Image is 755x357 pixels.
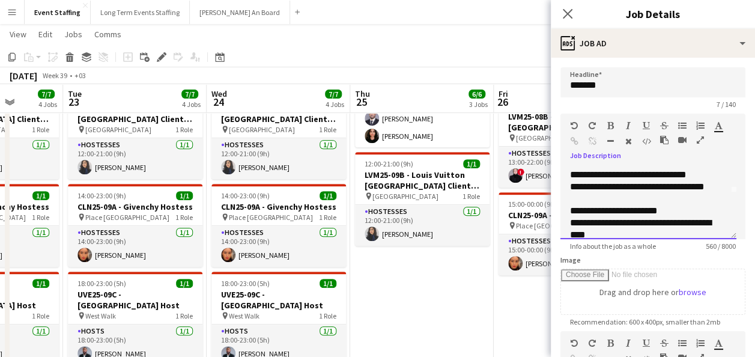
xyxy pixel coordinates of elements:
[5,26,31,42] a: View
[551,29,755,58] div: Job Ad
[499,147,633,188] app-card-role: Hostesses1/113:00-22:00 (9h)![PERSON_NAME]
[696,242,745,251] span: 560 / 8000
[94,29,121,40] span: Comms
[10,29,26,40] span: View
[85,213,169,222] span: Place [GEOGRAPHIC_DATA]
[175,213,193,222] span: 1 Role
[68,184,202,267] div: 14:00-23:00 (9h)1/1CLN25-09A - Givenchy Hostess Place [GEOGRAPHIC_DATA]1 RoleHostesses1/114:00-23...
[68,85,202,179] app-job-card: 12:00-21:00 (9h)1/1LVM25-09B - Louis Vuitton [GEOGRAPHIC_DATA] Client Advisor [GEOGRAPHIC_DATA]1 ...
[365,159,413,168] span: 12:00-21:00 (9h)
[32,213,49,222] span: 1 Role
[38,100,57,109] div: 4 Jobs
[508,200,573,209] span: 15:00-00:00 (9h) (Sat)
[221,279,270,288] span: 18:00-23:00 (5h)
[707,100,745,109] span: 7 / 140
[211,226,346,267] app-card-role: Hostesses1/114:00-23:00 (9h)[PERSON_NAME]
[211,289,346,311] h3: UVE25-09C - [GEOGRAPHIC_DATA] Host
[499,94,633,188] app-job-card: 13:00-22:00 (9h)1/1LVM25-08B - Louis Vuitton [GEOGRAPHIC_DATA] Client Advisor [GEOGRAPHIC_DATA]1 ...
[68,289,202,311] h3: UVE25-09C - [GEOGRAPHIC_DATA] Host
[469,100,488,109] div: 3 Jobs
[25,1,91,24] button: Event Staffing
[319,213,336,222] span: 1 Role
[175,125,193,134] span: 1 Role
[181,90,198,99] span: 7/7
[221,191,270,200] span: 14:00-23:00 (9h)
[211,184,346,267] app-job-card: 14:00-23:00 (9h)1/1CLN25-09A - Givenchy Hostess Place [GEOGRAPHIC_DATA]1 RoleHostesses1/114:00-23...
[59,26,87,42] a: Jobs
[175,311,193,320] span: 1 Role
[89,26,126,42] a: Comms
[696,135,705,145] button: Fullscreen
[714,121,723,130] button: Text Color
[642,121,650,130] button: Underline
[211,85,346,179] app-job-card: 12:00-21:00 (9h)1/1LVM25-09B - Louis Vuitton [GEOGRAPHIC_DATA] Client Advisor [GEOGRAPHIC_DATA]1 ...
[319,125,336,134] span: 1 Role
[176,279,193,288] span: 1/1
[85,311,116,320] span: West Walk
[32,279,49,288] span: 1/1
[499,192,633,275] app-job-card: 15:00-00:00 (9h) (Sat)1/1CLN25-09A - Givenchy Hostess Place [GEOGRAPHIC_DATA]1 RoleHostesses1/115...
[77,191,126,200] span: 14:00-23:00 (9h)
[678,338,687,348] button: Unordered List
[516,221,600,230] span: Place [GEOGRAPHIC_DATA]
[176,191,193,200] span: 1/1
[38,29,52,40] span: Edit
[355,152,490,246] app-job-card: 12:00-21:00 (9h)1/1LVM25-09B - Louis Vuitton [GEOGRAPHIC_DATA] Client Advisor [GEOGRAPHIC_DATA]1 ...
[499,210,633,221] h3: CLN25-09A - Givenchy Hostess
[68,226,202,267] app-card-role: Hostesses1/114:00-23:00 (9h)[PERSON_NAME]
[570,121,578,130] button: Undo
[714,338,723,348] button: Text Color
[66,95,82,109] span: 23
[355,169,490,191] h3: LVM25-09B - Louis Vuitton [GEOGRAPHIC_DATA] Client Advisor
[624,136,632,146] button: Clear Formatting
[560,242,666,251] span: Info about the job as a whole
[68,103,202,124] h3: LVM25-09B - Louis Vuitton [GEOGRAPHIC_DATA] Client Advisor
[320,279,336,288] span: 1/1
[68,138,202,179] app-card-role: Hostesses1/112:00-21:00 (9h)[PERSON_NAME]
[211,103,346,124] h3: LVM25-09B - Louis Vuitton [GEOGRAPHIC_DATA] Client Advisor
[319,311,336,320] span: 1 Role
[32,125,49,134] span: 1 Role
[499,88,508,99] span: Fri
[353,95,370,109] span: 25
[606,136,614,146] button: Horizontal Line
[32,311,49,320] span: 1 Role
[678,135,687,145] button: Insert video
[68,88,82,99] span: Tue
[678,121,687,130] button: Unordered List
[190,1,290,24] button: [PERSON_NAME] An Board
[355,205,490,246] app-card-role: Hostesses1/112:00-21:00 (9h)[PERSON_NAME]
[696,338,705,348] button: Ordered List
[32,191,49,200] span: 1/1
[229,311,259,320] span: West Walk
[624,338,632,348] button: Italic
[34,26,57,42] a: Edit
[211,138,346,179] app-card-role: Hostesses1/112:00-21:00 (9h)[PERSON_NAME]
[606,338,614,348] button: Bold
[211,88,227,99] span: Wed
[499,111,633,133] h3: LVM25-08B - Louis Vuitton [GEOGRAPHIC_DATA] Client Advisor
[74,71,86,80] div: +03
[229,125,295,134] span: [GEOGRAPHIC_DATA]
[463,159,480,168] span: 1/1
[560,317,730,326] span: Recommendation: 600 x 400px, smaller than 2mb
[38,90,55,99] span: 7/7
[696,121,705,130] button: Ordered List
[516,133,582,142] span: [GEOGRAPHIC_DATA]
[497,95,508,109] span: 26
[606,121,614,130] button: Bold
[229,213,313,222] span: Place [GEOGRAPHIC_DATA]
[551,6,755,22] h3: Job Details
[660,121,669,130] button: Strikethrough
[570,338,578,348] button: Undo
[10,70,37,82] div: [DATE]
[462,192,480,201] span: 1 Role
[68,201,202,212] h3: CLN25-09A - Givenchy Hostess
[468,90,485,99] span: 6/6
[64,29,82,40] span: Jobs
